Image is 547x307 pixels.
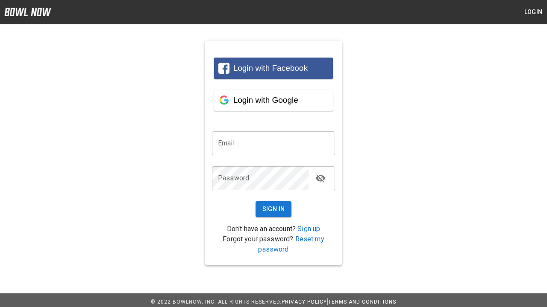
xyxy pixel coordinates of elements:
[214,58,333,79] button: Login with Facebook
[212,234,335,255] p: Forgot your password?
[233,64,308,72] span: Login with Facebook
[328,299,396,305] a: Terms and Conditions
[233,96,298,104] span: Login with Google
[312,170,329,187] button: toggle password visibility
[297,225,320,233] a: Sign up
[256,201,292,217] button: Sign In
[4,8,51,16] img: logo
[520,4,547,20] button: Login
[258,235,324,253] a: Reset my password
[282,299,327,305] a: Privacy Policy
[214,90,333,111] button: Login with Google
[212,224,335,234] p: Don't have an account?
[151,299,282,305] span: © 2022 BowlNow, Inc. All Rights Reserved.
